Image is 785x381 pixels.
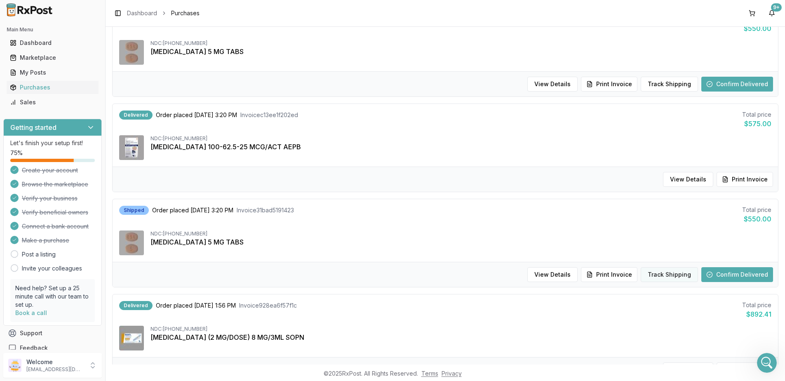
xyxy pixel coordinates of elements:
button: Track Shipping [641,77,698,92]
img: Profile image for Manuel [24,5,37,18]
button: Sales [3,96,102,109]
div: Total price [742,111,771,119]
div: Both in your cart! [7,78,71,96]
button: 9+ [765,7,778,20]
button: View Details [527,267,578,282]
div: don't need the [MEDICAL_DATA]. thanks for checking [36,200,152,216]
img: User avatar [8,359,21,372]
span: Order placed [DATE] 3:20 PM [156,111,237,119]
span: Create your account [22,166,78,174]
button: Gif picker [26,270,33,277]
h3: Getting started [10,122,56,132]
button: Confirm Delivered [701,77,773,92]
div: [MEDICAL_DATA] 100-62.5-25 MCG/ACT AEPB [150,142,771,152]
div: [MEDICAL_DATA] 5 MG TABS [150,47,771,56]
span: Invoice 928ea6f57f1c [239,301,297,310]
div: ok [145,59,152,67]
span: Browse the marketplace [22,180,88,188]
div: Manuel says… [7,21,158,54]
button: View Details [527,77,578,92]
div: ok [138,54,158,72]
div: Manuel says… [7,78,158,103]
div: Delivered [119,301,153,310]
div: Sales [10,98,95,106]
button: go back [5,3,21,19]
a: Post a listing [22,250,56,259]
a: Privacy [442,370,462,377]
div: Total price [742,301,771,309]
button: Marketplace [3,51,102,64]
div: $892.41 [742,309,771,319]
span: Purchases [171,9,200,17]
span: Verify beneficial owners [22,208,88,216]
div: don't need the [MEDICAL_DATA]. thanks for checking [30,195,158,221]
button: Emoji picker [13,270,19,277]
div: got it. THank you! [93,103,158,121]
img: Ozempic (2 MG/DOSE) 8 MG/3ML SOPN [119,326,144,350]
div: Do you have [MEDICAL_DATA]? [62,132,152,141]
div: [DATE] [7,184,158,195]
a: Dashboard [127,9,157,17]
div: Do you have [MEDICAL_DATA]? [56,127,158,146]
span: Order placed [DATE] 3:20 PM [152,206,233,214]
span: Connect a bank account [22,222,89,230]
div: LUIS says… [7,127,158,152]
div: Both in your cart! [13,83,64,91]
div: got it. THank you! [100,108,152,116]
a: Invite your colleagues [22,264,82,273]
div: Delivered [119,111,153,120]
span: Verify your business [22,194,78,202]
p: Active [40,10,56,19]
div: [MEDICAL_DATA] 5 MG TABS [150,237,771,247]
button: View Details [663,172,713,187]
button: Track Shipping [641,267,698,282]
img: Eliquis 5 MG TABS [119,40,144,65]
span: Feedback [20,344,48,352]
button: Feedback [3,341,102,355]
button: Support [3,326,102,341]
div: Manuel says… [7,152,158,184]
button: My Posts [3,66,102,79]
span: 75 % [10,149,23,157]
button: Purchases [3,81,102,94]
p: Let's finish your setup first! [10,139,95,147]
a: Book a call [15,309,47,316]
div: NDC: [PHONE_NUMBER] [150,40,771,47]
div: Shouldn't be an issue finding but won't be able to go out until [DATE] sorry [7,152,135,178]
button: Print Invoice [717,172,773,187]
button: View Details [663,362,713,377]
img: Trelegy Ellipta 100-62.5-25 MCG/ACT AEPB [119,135,144,160]
div: No since we are waiting to submit both at the same time it will be over $1000 [7,21,135,47]
div: Dashboard [10,39,95,47]
span: Invoice c13ee1f202ed [240,111,298,119]
a: Purchases [7,80,99,95]
img: Eliquis 5 MG TABS [119,230,144,255]
div: No since we are waiting to submit both at the same time it will be over $1000 [13,26,129,42]
div: [MEDICAL_DATA] (2 MG/DOSE) 8 MG/3ML SOPN [150,332,771,342]
div: NDC: [PHONE_NUMBER] [150,135,771,142]
iframe: Intercom live chat [757,353,777,373]
div: Purchases [10,83,95,92]
div: Total price [742,206,771,214]
div: LUIS says… [7,103,158,127]
button: Print Invoice [717,362,773,377]
div: Shouldn't be an issue finding but won't be able to go out until [DATE] sorry [13,157,129,173]
a: My Posts [7,65,99,80]
button: Send a message… [141,267,155,280]
div: Shipped [119,206,149,215]
div: Manuel says… [7,228,158,253]
div: $550.00 [742,214,771,224]
div: Sounds good [7,228,57,246]
div: 9+ [771,3,782,12]
nav: breadcrumb [127,9,200,17]
span: Order placed [DATE] 1:56 PM [156,301,236,310]
div: LUIS says… [7,54,158,78]
p: Need help? Set up a 25 minute call with our team to set up. [15,284,90,309]
span: Make a purchase [22,236,69,245]
div: Marketplace [10,54,95,62]
a: Dashboard [7,35,99,50]
button: Print Invoice [581,77,637,92]
a: Marketplace [7,50,99,65]
button: Dashboard [3,36,102,49]
h2: Main Menu [7,26,99,33]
